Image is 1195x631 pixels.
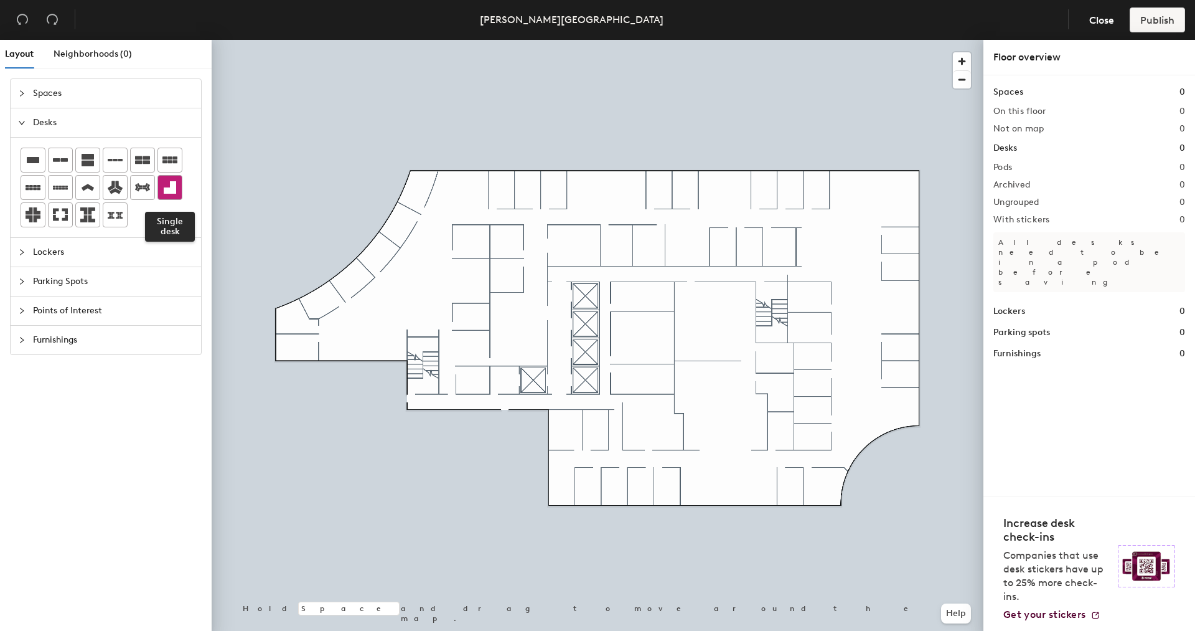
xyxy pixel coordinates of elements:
h2: 0 [1179,180,1185,190]
h4: Increase desk check-ins [1003,516,1110,544]
h2: 0 [1179,163,1185,173]
h2: On this floor [993,107,1046,116]
h2: 0 [1179,197,1185,207]
button: Publish [1130,7,1185,32]
button: Help [941,604,971,624]
span: Layout [5,49,34,59]
span: Parking Spots [33,267,194,296]
button: Close [1079,7,1125,32]
h2: 0 [1179,124,1185,134]
h1: 0 [1179,347,1185,361]
h1: 0 [1179,141,1185,155]
h1: 0 [1179,85,1185,99]
span: Furnishings [33,326,194,354]
h2: 0 [1179,215,1185,225]
h2: With stickers [993,215,1050,225]
span: Lockers [33,238,194,267]
span: Neighborhoods (0) [54,49,132,59]
span: Get your stickers [1003,609,1085,620]
span: collapsed [18,307,26,315]
span: Spaces [33,79,194,108]
h1: 0 [1179,305,1185,318]
div: Floor overview [993,50,1185,65]
span: collapsed [18,249,26,256]
h1: Spaces [993,85,1023,99]
h2: Ungrouped [993,197,1039,207]
span: Desks [33,108,194,137]
span: expanded [18,119,26,126]
span: Close [1089,14,1114,26]
p: Companies that use desk stickers have up to 25% more check-ins. [1003,549,1110,604]
p: All desks need to be in a pod before saving [993,232,1185,292]
span: collapsed [18,90,26,97]
h2: Archived [993,180,1030,190]
h2: 0 [1179,107,1185,116]
h2: Not on map [993,124,1044,134]
button: Undo (⌘ + Z) [10,7,35,32]
span: collapsed [18,278,26,285]
div: [PERSON_NAME][GEOGRAPHIC_DATA] [480,12,663,27]
span: Points of Interest [33,297,194,325]
h1: Furnishings [993,347,1041,361]
h1: Desks [993,141,1017,155]
button: Redo (⌘ + ⇧ + Z) [40,7,65,32]
a: Get your stickers [1003,609,1100,621]
span: collapsed [18,336,26,344]
h2: Pods [993,163,1012,173]
img: Sticker logo [1118,545,1175,587]
h1: Lockers [993,305,1025,318]
button: Single desk [157,175,182,200]
h1: 0 [1179,326,1185,339]
h1: Parking spots [993,326,1050,339]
